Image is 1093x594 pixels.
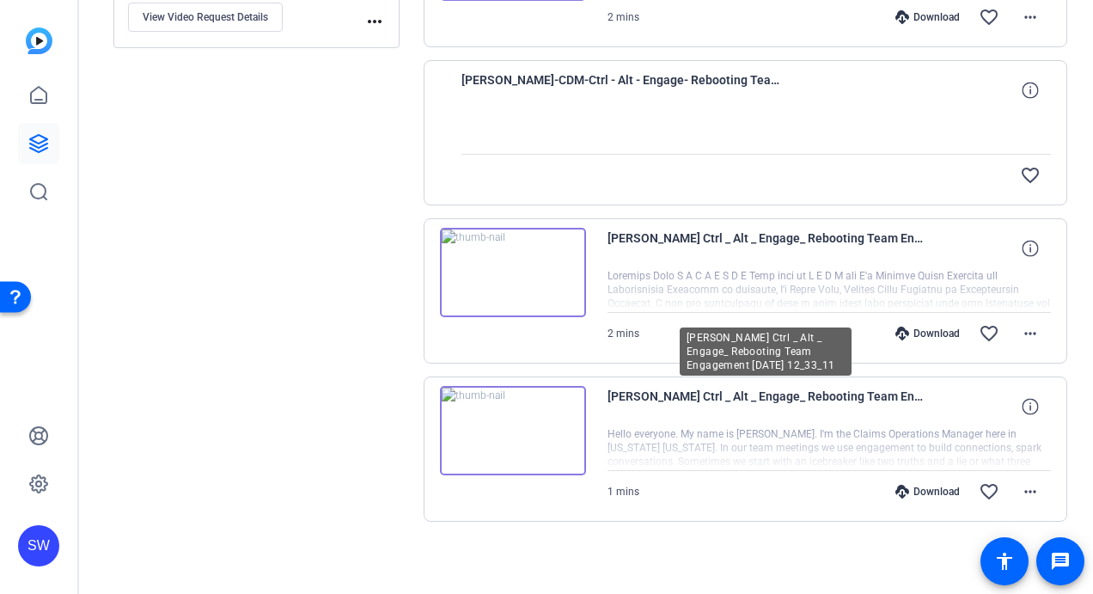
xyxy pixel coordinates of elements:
div: Download [887,485,968,499]
img: blue-gradient.svg [26,28,52,54]
mat-icon: favorite_border [1020,165,1041,186]
span: View Video Request Details [143,10,268,24]
span: [PERSON_NAME]-CDM-Ctrl - Alt - Engage- Rebooting Team Engagement-1755549891650-webcam [461,70,779,111]
mat-icon: more_horiz [1020,323,1041,344]
mat-icon: favorite_border [979,7,999,28]
mat-icon: accessibility [994,551,1015,572]
mat-icon: message [1050,551,1071,572]
mat-icon: more_horiz [1020,7,1041,28]
span: [PERSON_NAME] Ctrl _ Alt _ Engage_ Rebooting Team Engagement [DATE] 13_58_17 [608,228,925,269]
button: View Video Request Details [128,3,283,32]
span: 2 mins [608,11,639,23]
span: 2 mins [608,328,639,340]
mat-icon: favorite_border [979,323,999,344]
mat-icon: more_horiz [1020,481,1041,502]
div: SW [18,525,59,566]
div: Download [887,327,968,340]
mat-icon: favorite_border [979,481,999,502]
span: 1 mins [608,486,639,498]
mat-icon: more_horiz [364,11,385,32]
img: thumb-nail [440,386,586,475]
div: Download [887,10,968,24]
span: [PERSON_NAME] Ctrl _ Alt _ Engage_ Rebooting Team Engagement [DATE] 12_33_11 [608,386,925,427]
img: thumb-nail [440,228,586,317]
